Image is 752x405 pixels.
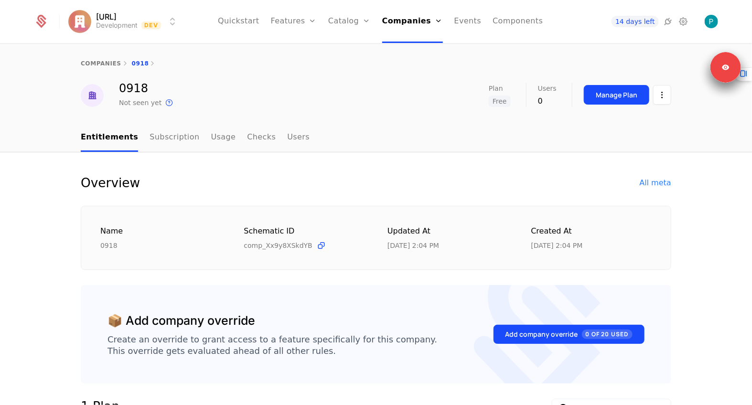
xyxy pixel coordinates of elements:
[244,241,312,250] span: comp_Xx9y8XSkdYB
[531,225,652,237] div: Created at
[612,16,658,27] a: 14 days left
[68,10,91,33] img: Appy.AI
[489,96,511,107] span: Free
[387,241,439,250] div: 10/9/25, 2:04 PM
[81,124,138,152] a: Entitlements
[663,16,674,27] a: Integrations
[71,11,178,32] button: Select environment
[653,85,671,105] button: Select action
[531,241,583,250] div: 10/9/25, 2:04 PM
[96,21,138,30] div: Development
[141,21,161,29] span: Dev
[100,225,221,237] div: Name
[150,124,199,152] a: Subscription
[538,85,557,92] span: Users
[538,96,557,107] div: 0
[287,124,310,152] a: Users
[584,85,649,105] button: Manage Plan
[81,124,671,152] nav: Main
[596,90,637,100] div: Manage Plan
[119,83,175,94] div: 0918
[81,124,310,152] ul: Choose Sub Page
[387,225,508,237] div: Updated at
[247,124,276,152] a: Checks
[211,124,236,152] a: Usage
[705,15,718,28] button: Open user button
[119,98,161,107] div: Not seen yet
[678,16,689,27] a: Settings
[244,225,365,237] div: Schematic ID
[489,85,503,92] span: Plan
[705,15,718,28] img: Peter Keens
[582,330,633,339] span: 0 of 20 Used
[505,330,633,339] div: Add company override
[81,60,121,67] a: companies
[640,177,671,189] div: All meta
[81,84,104,107] img: 0918
[494,325,645,344] button: Add company override0 of 20 Used
[100,241,221,250] div: 0918
[96,13,117,21] span: [URL]
[107,334,437,357] div: Create an override to grant access to a feature specifically for this company. This override gets...
[107,312,255,330] div: 📦 Add company override
[81,175,140,191] div: Overview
